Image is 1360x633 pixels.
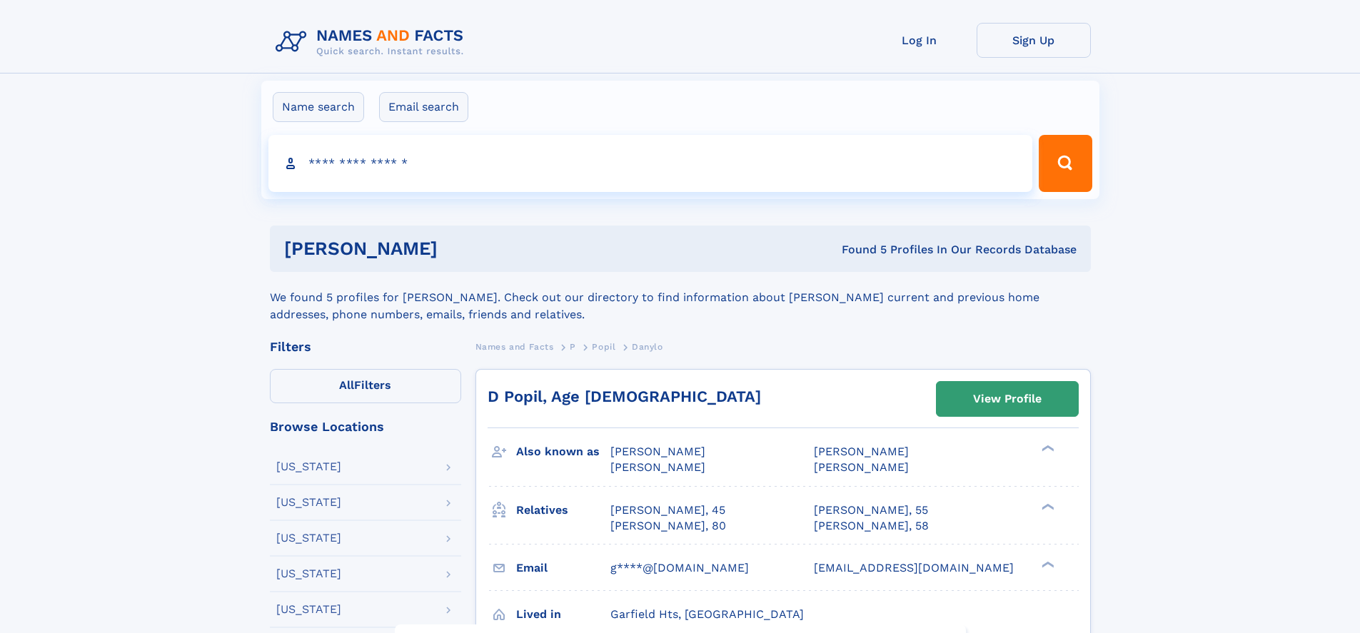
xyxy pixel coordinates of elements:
[610,445,705,458] span: [PERSON_NAME]
[570,342,576,352] span: P
[814,502,928,518] a: [PERSON_NAME], 55
[814,518,929,534] a: [PERSON_NAME], 58
[610,460,705,474] span: [PERSON_NAME]
[488,388,761,405] a: D Popil, Age [DEMOGRAPHIC_DATA]
[1038,444,1055,453] div: ❯
[270,340,461,353] div: Filters
[379,92,468,122] label: Email search
[516,498,610,522] h3: Relatives
[268,135,1033,192] input: search input
[610,607,804,621] span: Garfield Hts, [GEOGRAPHIC_DATA]
[937,382,1078,416] a: View Profile
[610,502,725,518] a: [PERSON_NAME], 45
[276,568,341,579] div: [US_STATE]
[270,369,461,403] label: Filters
[276,532,341,544] div: [US_STATE]
[570,338,576,355] a: P
[1039,135,1092,192] button: Search Button
[516,602,610,627] h3: Lived in
[276,497,341,508] div: [US_STATE]
[270,272,1091,323] div: We found 5 profiles for [PERSON_NAME]. Check out our directory to find information about [PERSON_...
[862,23,977,58] a: Log In
[632,342,663,352] span: Danylo
[1038,502,1055,511] div: ❯
[276,604,341,615] div: [US_STATE]
[814,445,909,458] span: [PERSON_NAME]
[814,561,1014,574] span: [EMAIL_ADDRESS][DOMAIN_NAME]
[516,440,610,464] h3: Also known as
[592,338,615,355] a: Popil
[284,240,640,258] h1: [PERSON_NAME]
[270,23,475,61] img: Logo Names and Facts
[977,23,1091,58] a: Sign Up
[814,460,909,474] span: [PERSON_NAME]
[273,92,364,122] label: Name search
[1038,559,1055,569] div: ❯
[640,242,1077,258] div: Found 5 Profiles In Our Records Database
[592,342,615,352] span: Popil
[339,378,354,392] span: All
[610,518,726,534] a: [PERSON_NAME], 80
[276,461,341,472] div: [US_STATE]
[973,383,1042,415] div: View Profile
[270,420,461,433] div: Browse Locations
[516,556,610,580] h3: Email
[475,338,554,355] a: Names and Facts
